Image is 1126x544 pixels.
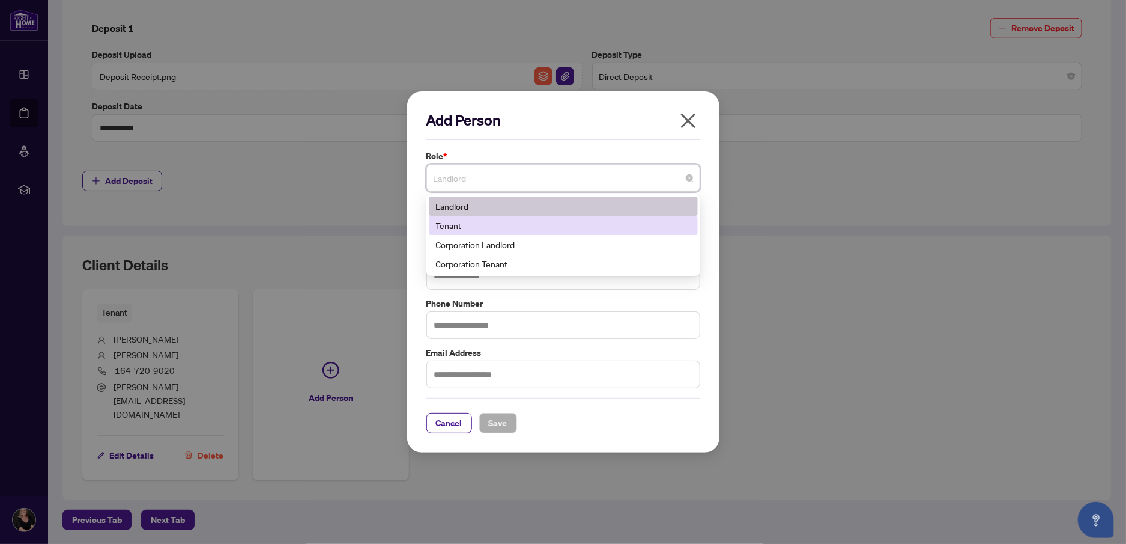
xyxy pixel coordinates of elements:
label: Phone Number [426,297,700,310]
span: Landlord [434,167,693,189]
label: Email Address [426,346,700,359]
div: Landlord [429,197,698,216]
div: Landlord [436,200,691,213]
button: Open asap [1078,502,1114,538]
span: close [679,111,698,130]
button: Cancel [426,413,472,433]
div: Corporation Landlord [436,238,691,251]
span: Cancel [436,414,462,433]
div: Corporation Landlord [429,235,698,254]
span: close-circle [686,174,693,182]
div: Tenant [429,216,698,235]
button: Save [479,413,517,433]
div: Corporation Tenant [436,257,691,270]
div: Corporation Tenant [429,254,698,274]
label: Role [426,150,700,163]
div: Tenant [436,219,691,232]
h2: Add Person [426,111,700,130]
